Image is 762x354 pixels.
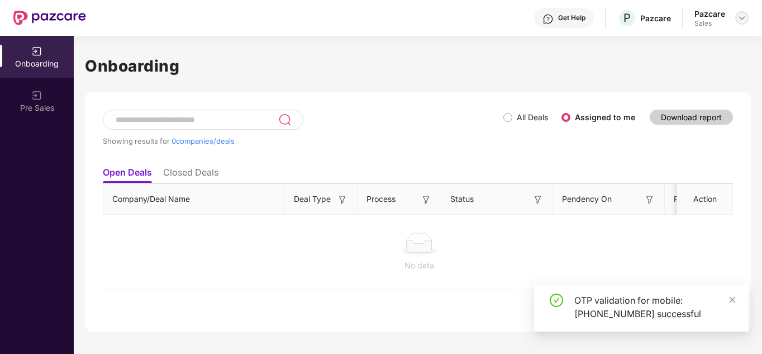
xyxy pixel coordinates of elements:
[163,167,218,183] li: Closed Deals
[674,193,731,205] span: Pendency
[575,112,635,122] label: Assigned to me
[550,294,563,307] span: check-circle
[542,13,554,25] img: svg+xml;base64,PHN2ZyBpZD0iSGVscC0zMngzMiIgeG1sbnM9Imh0dHA6Ly93d3cudzMub3JnLzIwMDAvc3ZnIiB3aWR0aD...
[103,184,285,215] th: Company/Deal Name
[644,194,655,205] img: svg+xml;base64,PHN2ZyB3aWR0aD0iMTYiIGhlaWdodD0iMTYiIHZpZXdCb3g9IjAgMCAxNiAxNiIgZmlsbD0ibm9uZSIgeG...
[103,167,152,183] li: Open Deals
[13,11,86,25] img: New Pazcare Logo
[623,11,631,25] span: P
[728,296,736,304] span: close
[366,193,396,205] span: Process
[677,184,733,215] th: Action
[562,193,612,205] span: Pendency On
[737,13,746,22] img: svg+xml;base64,PHN2ZyBpZD0iRHJvcGRvd24tMzJ4MzIiIHhtbG5zPSJodHRwOi8vd3d3LnczLm9yZy8yMDAwL3N2ZyIgd2...
[112,259,726,272] div: No data
[532,194,544,205] img: svg+xml;base64,PHN2ZyB3aWR0aD0iMTYiIGhlaWdodD0iMTYiIHZpZXdCb3g9IjAgMCAxNiAxNiIgZmlsbD0ibm9uZSIgeG...
[450,193,474,205] span: Status
[172,136,235,145] span: 0 companies/deals
[640,13,671,23] div: Pazcare
[574,294,735,320] div: OTP validation for mobile: [PHONE_NUMBER] successful
[278,113,291,126] img: svg+xml;base64,PHN2ZyB3aWR0aD0iMjQiIGhlaWdodD0iMjUiIHZpZXdCb3g9IjAgMCAyNCAyNSIgZmlsbD0ibm9uZSIgeG...
[421,194,432,205] img: svg+xml;base64,PHN2ZyB3aWR0aD0iMTYiIGhlaWdodD0iMTYiIHZpZXdCb3g9IjAgMCAxNiAxNiIgZmlsbD0ibm9uZSIgeG...
[337,194,348,205] img: svg+xml;base64,PHN2ZyB3aWR0aD0iMTYiIGhlaWdodD0iMTYiIHZpZXdCb3g9IjAgMCAxNiAxNiIgZmlsbD0ibm9uZSIgeG...
[294,193,331,205] span: Deal Type
[103,136,503,145] div: Showing results for
[665,184,749,215] th: Pendency
[31,90,42,101] img: svg+xml;base64,PHN2ZyB3aWR0aD0iMjAiIGhlaWdodD0iMjAiIHZpZXdCb3g9IjAgMCAyMCAyMCIgZmlsbD0ibm9uZSIgeG...
[558,13,585,22] div: Get Help
[517,112,548,122] label: All Deals
[31,46,42,57] img: svg+xml;base64,PHN2ZyB3aWR0aD0iMjAiIGhlaWdodD0iMjAiIHZpZXdCb3g9IjAgMCAyMCAyMCIgZmlsbD0ibm9uZSIgeG...
[694,19,725,28] div: Sales
[650,110,733,125] button: Download report
[694,8,725,19] div: Pazcare
[85,54,751,78] h1: Onboarding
